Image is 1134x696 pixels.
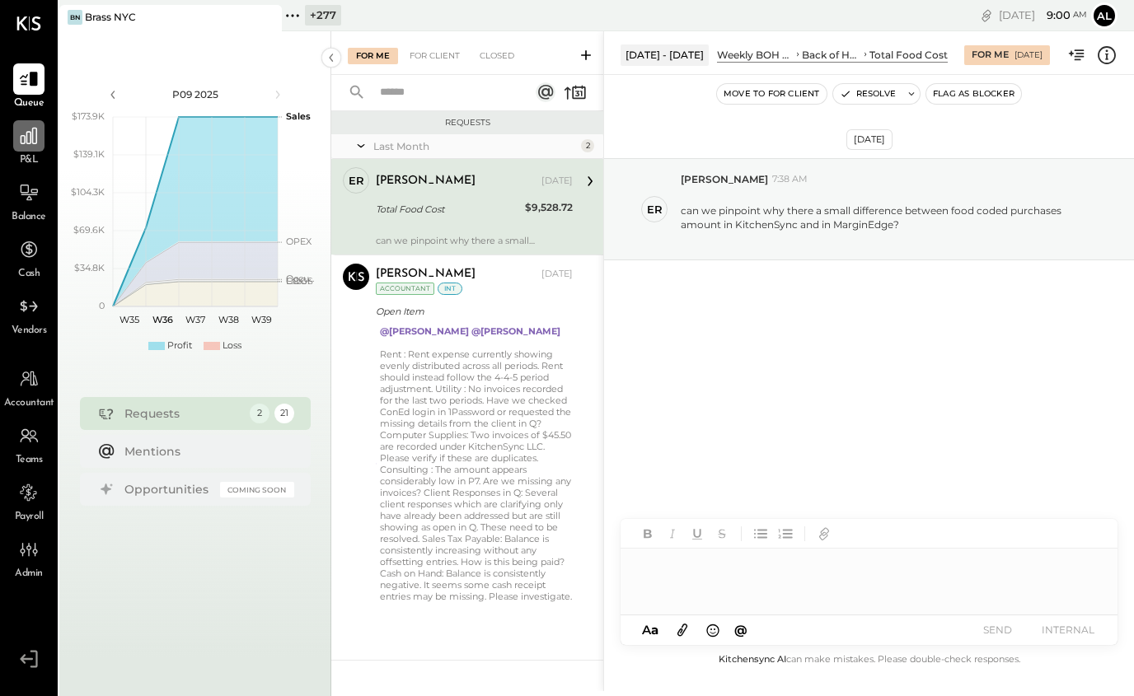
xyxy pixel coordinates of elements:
strong: @[PERSON_NAME] [380,325,469,337]
span: Cash [18,267,40,282]
a: Admin [1,534,57,582]
text: 0 [99,300,105,311]
text: W39 [251,314,271,325]
button: Aa [637,621,663,639]
div: Total Food Cost [376,201,520,217]
div: $9,528.72 [525,199,573,216]
a: Vendors [1,291,57,339]
button: Ordered List [775,523,796,544]
span: Teams [16,453,43,468]
span: Payroll [15,510,44,525]
div: Coming Soon [220,482,294,497]
div: can we pinpoint why there a small difference between food coded purchases amount in KitchenSync a... [376,235,573,246]
strong: @[PERSON_NAME] [471,325,560,337]
div: Loss [223,339,241,353]
div: Closed [471,48,522,64]
text: Occu... [286,273,314,284]
div: Total Food Cost [869,48,948,62]
span: 7:38 AM [772,173,808,186]
div: Brass NYC [85,10,136,24]
text: Labor [286,275,311,287]
div: Requests [124,405,241,422]
div: Back of House Report [802,48,861,62]
button: Move to for client [717,84,827,104]
button: Al [1091,2,1118,29]
div: Weekly BOH Report [717,48,794,62]
button: Strikethrough [711,523,733,544]
div: int [438,283,462,295]
button: Bold [637,523,658,544]
a: Balance [1,177,57,225]
div: [DATE] - [DATE] [621,44,709,65]
span: Accountant [4,396,54,411]
div: Requests [340,117,595,128]
text: $173.9K [72,110,105,122]
button: Underline [686,523,708,544]
span: Balance [12,210,46,225]
button: SEND [964,619,1030,641]
div: + 277 [305,5,341,26]
div: Opportunities [124,481,212,497]
span: a [651,622,658,638]
span: Admin [15,567,43,582]
span: [PERSON_NAME] [681,172,768,186]
div: [DATE] [541,175,573,188]
text: W37 [185,314,205,325]
div: [PERSON_NAME] [376,266,476,283]
text: W38 [218,314,238,325]
div: For Me [348,48,398,64]
span: Vendors [12,324,47,339]
a: P&L [1,120,57,168]
div: Open Item [376,303,568,320]
div: copy link [978,7,995,24]
div: Profit [167,339,192,353]
a: Queue [1,63,57,111]
text: Sales [286,110,311,122]
a: Teams [1,420,57,468]
a: Payroll [1,477,57,525]
a: Cash [1,234,57,282]
text: $34.8K [74,262,105,273]
button: Resolve [833,84,902,104]
div: [DATE] [1015,49,1043,61]
span: P&L [20,153,39,168]
button: Add URL [813,523,835,544]
div: Mentions [124,443,286,460]
div: Last Month [373,139,577,153]
div: [PERSON_NAME] [376,173,476,189]
text: W35 [119,314,139,325]
text: $104.3K [71,186,105,198]
text: W36 [152,314,172,325]
div: [DATE] [846,129,893,150]
text: COGS [286,275,313,287]
button: @ [729,619,752,640]
div: 21 [274,404,294,423]
button: INTERNAL [1035,619,1101,641]
div: Accountant [376,283,434,295]
div: For Client [401,48,468,64]
div: 2 [581,139,594,152]
div: [DATE] [541,268,573,281]
div: er [349,173,364,189]
div: er [647,202,663,217]
button: Italic [662,523,683,544]
div: 2 [250,404,269,423]
div: Rent : Rent expense currently showing evenly distributed across all periods. Rent should instead ... [380,348,573,602]
div: [DATE] [999,7,1087,23]
button: Unordered List [750,523,771,544]
div: can we pinpoint why there a small difference between food coded purchases amount in KitchenSync a... [681,203,1099,231]
span: Queue [14,96,45,111]
div: For Me [972,49,1009,62]
text: $69.6K [73,224,105,236]
div: P09 2025 [125,87,265,101]
div: BN [68,10,82,25]
button: Flag as Blocker [926,84,1021,104]
text: $139.1K [73,148,105,160]
span: @ [734,622,747,638]
a: Accountant [1,363,57,411]
text: OPEX [286,236,312,247]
